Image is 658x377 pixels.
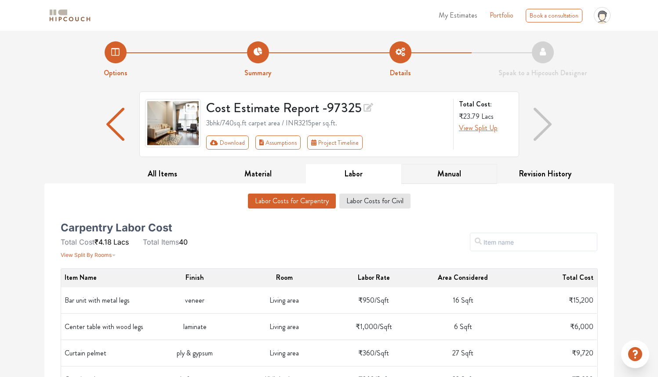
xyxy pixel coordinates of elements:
[206,118,448,128] div: 3bhk / 740 sq.ft carpet area / INR 3215 per sq.ft.
[534,108,551,141] img: arrow right
[358,295,374,305] span: ₹950
[255,135,301,150] button: Assumptions
[418,287,508,314] td: 16
[306,164,402,184] button: Labor
[460,322,472,332] span: Sqft
[358,272,390,282] span: Labor Rate
[526,9,582,22] div: Book a consultation
[572,348,593,358] span: ₹9,720
[481,111,494,121] span: Lacs
[356,322,378,332] span: ₹1,000
[438,272,488,282] span: Area Considered
[210,164,306,184] button: Material
[61,314,150,340] td: Center table with wood legs
[48,8,92,23] img: logo-horizontal.svg
[401,164,497,184] button: Manual
[358,272,390,283] button: Labor Rate
[569,295,593,305] span: ₹15,200
[95,238,112,246] span: ₹4.18
[61,247,116,260] button: View Split By Rooms
[145,99,201,147] img: gallery
[185,272,204,283] button: Finish
[61,269,150,287] th: Item Name
[106,108,124,141] img: arrow left
[61,340,150,366] td: Curtain pelmet
[150,287,240,314] td: veneer
[570,322,593,332] span: ₹6,000
[418,314,508,340] td: 6
[240,287,329,314] td: Living area
[378,322,392,332] span: / Sqft
[206,135,249,150] button: Download
[339,194,411,209] button: Labor Costs for Civil
[143,237,188,247] li: 40
[61,238,95,246] span: Total Cost
[374,295,389,306] span: / Sqft
[113,238,129,246] span: Lacs
[206,135,448,150] div: Toolbar with button groups
[459,123,498,133] button: View Split Up
[358,348,374,358] span: ₹360
[104,68,127,78] strong: Options
[61,252,112,258] span: View Split By Rooms
[418,340,508,366] td: 27
[61,224,172,231] h5: Carpentry Labor Cost
[461,348,473,359] span: Sqft
[206,135,370,150] div: First group
[244,68,271,78] strong: Summary
[240,314,329,340] td: Living area
[490,10,513,21] a: Portfolio
[438,272,488,283] button: Area Considered
[240,340,329,366] td: Living area
[439,10,477,20] span: My Estimates
[115,164,211,184] button: All Items
[390,68,411,78] strong: Details
[498,68,587,78] strong: Speak to a Hipcouch Designer
[185,272,204,282] span: Finish
[240,269,329,287] th: Room
[374,348,389,359] span: / Sqft
[206,99,448,116] h3: Cost Estimate Report - 97325
[459,111,480,121] span: ₹23.79
[461,295,473,306] span: Sqft
[248,194,336,209] button: Labor Costs for Carpentry
[562,272,593,282] span: Total Cost
[307,135,363,150] button: Project Timeline
[497,164,593,184] button: Revision History
[470,233,597,251] input: Item name
[459,99,512,110] strong: Total Cost:
[562,272,593,283] button: Total Cost
[150,314,240,340] td: laminate
[48,6,92,26] span: logo-horizontal.svg
[150,340,240,366] td: ply & gypsum
[61,287,150,314] td: Bar unit with metal legs
[143,238,179,246] span: Total Items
